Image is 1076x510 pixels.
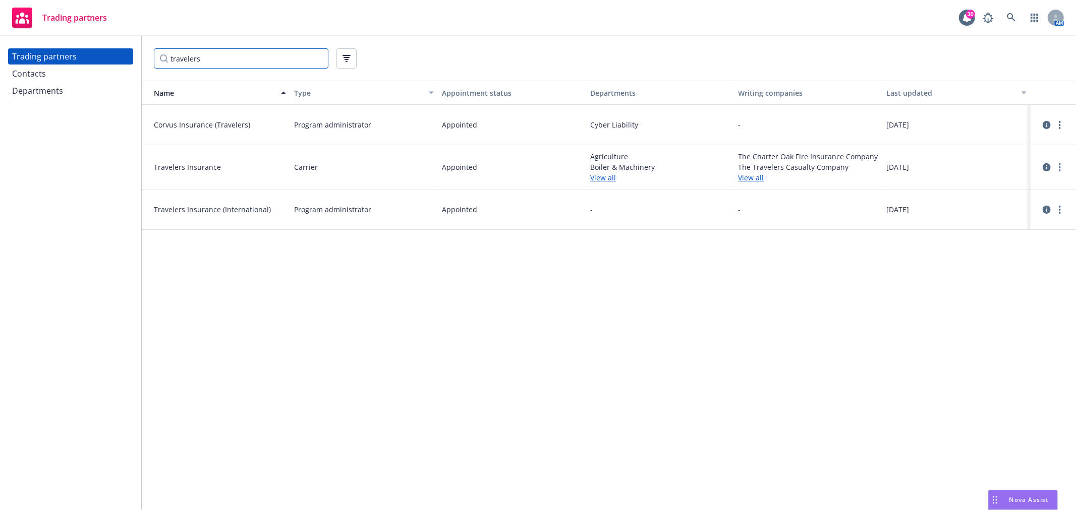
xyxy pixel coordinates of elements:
[590,162,730,172] span: Boiler & Machinery
[8,4,111,32] a: Trading partners
[590,88,730,98] div: Departments
[739,119,741,130] span: -
[1009,495,1049,504] span: Nova Assist
[142,81,290,105] button: Name
[1041,161,1053,173] a: circleInformation
[146,88,275,98] div: Name
[988,490,1058,510] button: Nova Assist
[438,81,586,105] button: Appointment status
[886,162,909,172] span: [DATE]
[12,66,46,82] div: Contacts
[739,151,879,162] span: The Charter Oak Fire Insurance Company
[886,204,909,215] span: [DATE]
[154,119,286,130] span: Corvus Insurance (Travelers)
[1001,8,1022,28] a: Search
[886,119,909,130] span: [DATE]
[590,119,730,130] span: Cyber Liability
[42,14,107,22] span: Trading partners
[290,81,438,105] button: Type
[294,119,371,130] span: Program administrator
[590,172,730,183] a: View all
[1025,8,1045,28] a: Switch app
[442,88,582,98] div: Appointment status
[12,83,63,99] div: Departments
[8,66,133,82] a: Contacts
[294,204,371,215] span: Program administrator
[590,151,730,162] span: Agriculture
[590,204,593,215] span: -
[586,81,734,105] button: Departments
[154,162,286,172] span: Travelers Insurance
[12,48,77,65] div: Trading partners
[1041,119,1053,131] a: circleInformation
[739,162,879,172] span: The Travelers Casualty Company
[739,204,741,215] span: -
[154,48,328,69] input: Filter by keyword...
[442,204,477,215] span: Appointed
[1041,204,1053,216] a: circleInformation
[734,81,883,105] button: Writing companies
[739,172,879,183] a: View all
[294,162,318,172] span: Carrier
[1054,161,1066,173] a: more
[442,162,477,172] span: Appointed
[882,81,1031,105] button: Last updated
[1054,119,1066,131] a: more
[978,8,998,28] a: Report a Bug
[989,490,1001,509] div: Drag to move
[739,88,879,98] div: Writing companies
[294,88,423,98] div: Type
[1054,204,1066,216] a: more
[886,88,1015,98] div: Last updated
[8,83,133,99] a: Departments
[8,48,133,65] a: Trading partners
[442,119,477,130] span: Appointed
[966,10,975,19] div: 30
[154,204,286,215] span: Travelers Insurance (International)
